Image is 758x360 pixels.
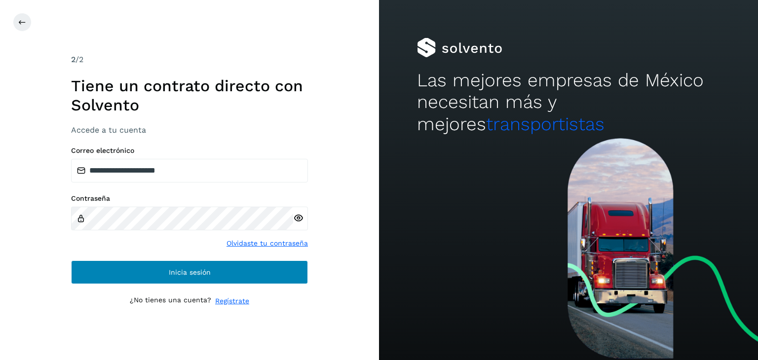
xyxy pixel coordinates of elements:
label: Correo electrónico [71,146,308,155]
button: Inicia sesión [71,260,308,284]
label: Contraseña [71,194,308,203]
h2: Las mejores empresas de México necesitan más y mejores [417,70,720,135]
div: /2 [71,54,308,66]
h1: Tiene un contrato directo con Solvento [71,76,308,114]
span: transportistas [486,113,605,135]
p: ¿No tienes una cuenta? [130,296,211,306]
span: 2 [71,55,76,64]
a: Regístrate [215,296,249,306]
h3: Accede a tu cuenta [71,125,308,135]
a: Olvidaste tu contraseña [227,238,308,249]
span: Inicia sesión [169,269,211,276]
